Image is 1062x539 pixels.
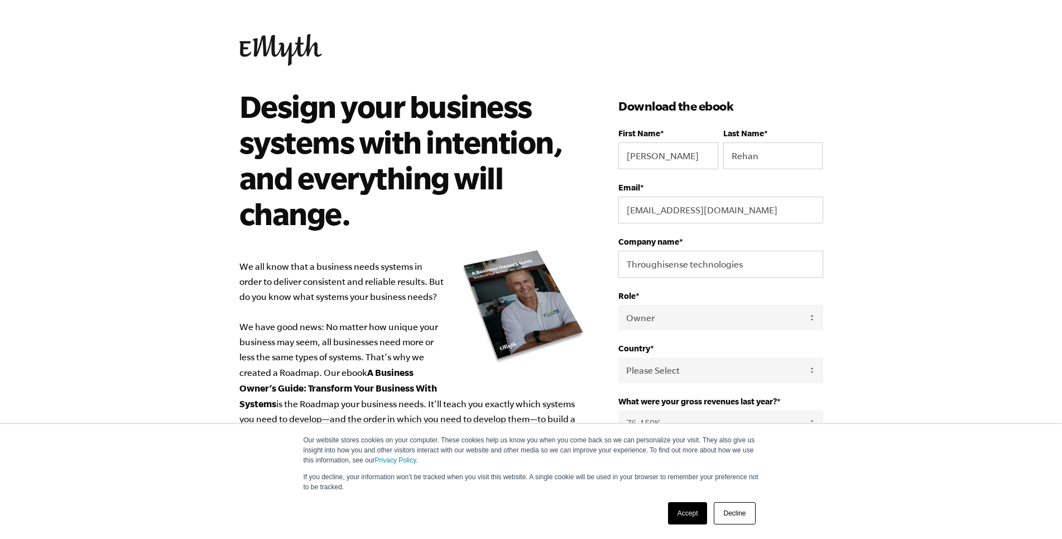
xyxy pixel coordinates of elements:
span: Country [618,344,650,353]
a: Decline [714,502,755,524]
h2: Design your business systems with intention, and everything will change. [239,88,569,231]
span: Email [618,183,640,192]
p: If you decline, your information won’t be tracked when you visit this website. A single cookie wi... [304,472,759,492]
a: Accept [668,502,708,524]
p: We all know that a business needs systems in order to deliver consistent and reliable results. Bu... [239,259,585,442]
span: First Name [618,128,660,138]
span: Last Name [723,128,764,138]
a: Privacy Policy [375,456,416,464]
p: Our website stores cookies on your computer. These cookies help us know you when you come back so... [304,435,759,465]
img: new_roadmap_cover_093019 [462,249,585,364]
span: Role [618,291,636,300]
span: Company name [618,237,679,246]
span: What were your gross revenues last year? [618,397,777,406]
b: A Business Owner’s Guide: Transform Your Business With Systems [239,367,437,409]
img: EMyth [239,34,322,66]
h3: Download the ebook [618,97,823,115]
